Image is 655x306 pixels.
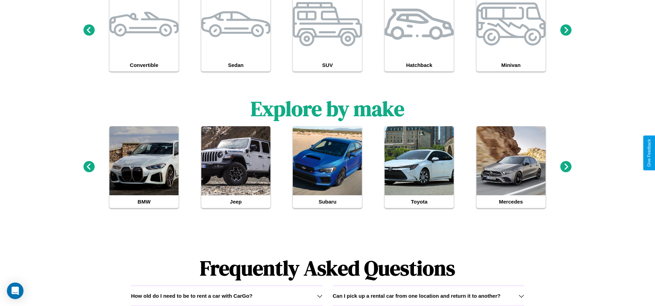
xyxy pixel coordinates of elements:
[109,59,179,71] h4: Convertible
[385,59,454,71] h4: Hatchback
[476,195,546,208] h4: Mercedes
[333,293,501,299] h3: Can I pick up a rental car from one location and return it to another?
[131,293,252,299] h3: How old do I need to be to rent a car with CarGo?
[131,250,524,286] h1: Frequently Asked Questions
[385,195,454,208] h4: Toyota
[293,195,362,208] h4: Subaru
[7,283,23,299] div: Open Intercom Messenger
[201,59,270,71] h4: Sedan
[476,59,546,71] h4: Minivan
[647,139,652,167] div: Give Feedback
[201,195,270,208] h4: Jeep
[251,95,404,123] h1: Explore by make
[109,195,179,208] h4: BMW
[293,59,362,71] h4: SUV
